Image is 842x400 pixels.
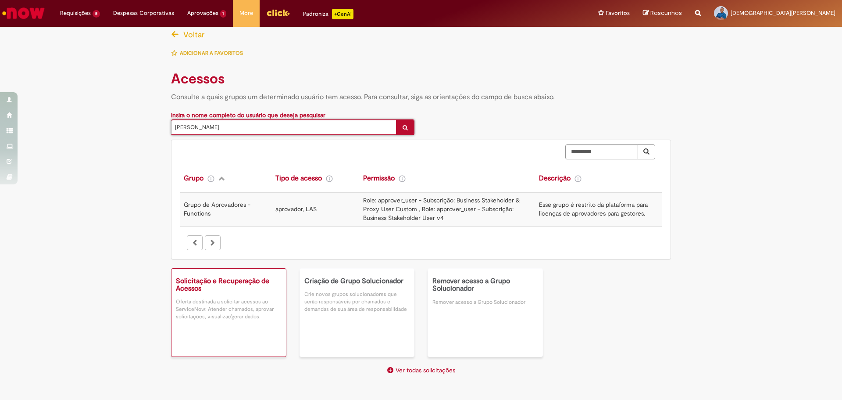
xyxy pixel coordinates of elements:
span: More [239,9,253,18]
th: Grupo [180,164,272,193]
div: Grupo [184,173,203,184]
span: Esse grupo é restrito da plataforma para licenças de aprovadores para gestores. [539,201,648,217]
button: Voltar [171,25,210,44]
a: Criação de Grupo Solucionador Crie novos grupos solucionadores que serão responsáveis por chamado... [300,268,415,357]
h5: Remover acesso a Grupo Solucionador [432,277,538,293]
span: Requisições [60,9,91,18]
span: 1 [220,10,227,18]
div: Descrição [539,173,571,184]
a: Rascunhos [643,9,682,18]
span: Adicionar a Favoritos [180,50,243,57]
h5: Solicitação e Recuperação de Acessos [176,277,282,293]
span: 5 [93,10,100,18]
div: Insira o nome completo do usuário que deseja pesquisar [171,111,414,119]
h4: Consulte a quais grupos um determinado usuário tem acesso. Para consultar, siga as orientações do... [171,92,671,102]
div: Padroniza [303,9,353,19]
div: Permissão [363,173,395,184]
span: Grupo de Aprovadores - Functions [184,201,250,217]
span: Role: approver_user - Subscrição: Business Stakeholder & Proxy User Custom , Role: approver_user ... [363,196,520,222]
button: Pesquisar [638,144,655,159]
th: Tipo de acesso [272,164,360,193]
a: [PERSON_NAME]Limpar campo user [171,119,414,135]
div: Tipo de acesso [275,173,322,184]
button: Adicionar a Favoritos [171,44,248,62]
p: +GenAi [332,9,353,19]
p: Oferta destinada a solicitar acessos ao ServiceNow: Atender chamados, aprovar solicitações, visua... [176,298,282,321]
span: Rascunhos [650,9,682,17]
input: Pesquisar [565,144,638,159]
span: Despesas Corporativas [113,9,174,18]
img: ServiceNow [1,4,46,22]
span: Favoritos [606,9,630,18]
span: aprovador, LAS [275,205,317,213]
img: click_logo_yellow_360x200.png [266,6,290,19]
p: Remover acesso a Grupo Solucionador [432,299,538,306]
th: Permissão [360,164,535,193]
h1: Acessos [171,71,671,88]
a: Ver todas solicitações [387,366,455,374]
span: [PERSON_NAME] [175,120,392,134]
span: Aprovações [187,9,218,18]
a: Solicitação e Recuperação de Acessos Oferta destinada a solicitar acessos ao ServiceNow: Atender ... [171,268,286,357]
th: Descrição [535,164,662,193]
span: [DEMOGRAPHIC_DATA][PERSON_NAME] [731,9,835,17]
p: Crie novos grupos solucionadores que serão responsáveis por chamados e demandas de sua área de re... [304,291,410,313]
h5: Criação de Grupo Solucionador [304,277,410,285]
span: Voltar [183,29,205,40]
a: Remover acesso a Grupo Solucionador Remover acesso a Grupo Solucionador [428,268,543,357]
